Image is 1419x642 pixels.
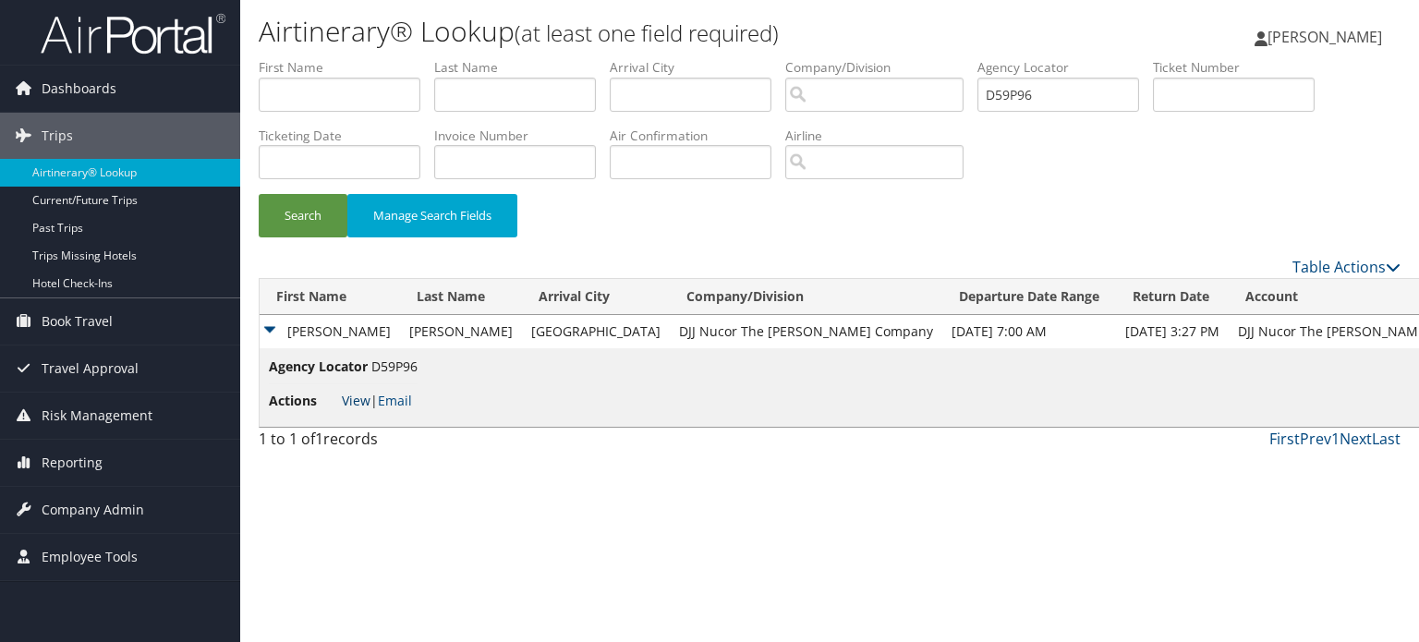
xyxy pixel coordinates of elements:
span: Book Travel [42,298,113,345]
img: airportal-logo.png [41,12,225,55]
label: Invoice Number [434,127,610,145]
span: 1 [315,429,323,449]
td: [PERSON_NAME] [400,315,522,348]
td: [DATE] 3:27 PM [1116,315,1229,348]
th: Company/Division [670,279,942,315]
label: Ticket Number [1153,58,1328,77]
a: Prev [1300,429,1331,449]
a: First [1269,429,1300,449]
span: [PERSON_NAME] [1267,27,1382,47]
small: (at least one field required) [515,18,779,48]
h1: Airtinerary® Lookup [259,12,1020,51]
span: Actions [269,391,338,411]
span: Agency Locator [269,357,368,377]
th: Arrival City: activate to sort column ascending [522,279,670,315]
label: Airline [785,127,977,145]
label: Last Name [434,58,610,77]
td: DJJ Nucor The [PERSON_NAME] Company [670,315,942,348]
a: Next [1340,429,1372,449]
td: [DATE] 7:00 AM [942,315,1116,348]
label: Air Confirmation [610,127,785,145]
th: Last Name: activate to sort column ascending [400,279,522,315]
th: Return Date: activate to sort column ascending [1116,279,1229,315]
span: Reporting [42,440,103,486]
span: | [342,392,412,409]
a: 1 [1331,429,1340,449]
div: 1 to 1 of records [259,428,524,459]
span: Travel Approval [42,345,139,392]
td: [PERSON_NAME] [260,315,400,348]
span: Trips [42,113,73,159]
span: D59P96 [371,357,418,375]
label: Arrival City [610,58,785,77]
span: Dashboards [42,66,116,112]
a: Table Actions [1292,257,1401,277]
td: [GEOGRAPHIC_DATA] [522,315,670,348]
a: [PERSON_NAME] [1255,9,1401,65]
a: Last [1372,429,1401,449]
span: Employee Tools [42,534,138,580]
span: Company Admin [42,487,144,533]
button: Search [259,194,347,237]
label: Agency Locator [977,58,1153,77]
a: Email [378,392,412,409]
th: Departure Date Range: activate to sort column ascending [942,279,1116,315]
th: First Name: activate to sort column ascending [260,279,400,315]
span: Risk Management [42,393,152,439]
label: First Name [259,58,434,77]
label: Company/Division [785,58,977,77]
label: Ticketing Date [259,127,434,145]
a: View [342,392,370,409]
button: Manage Search Fields [347,194,517,237]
